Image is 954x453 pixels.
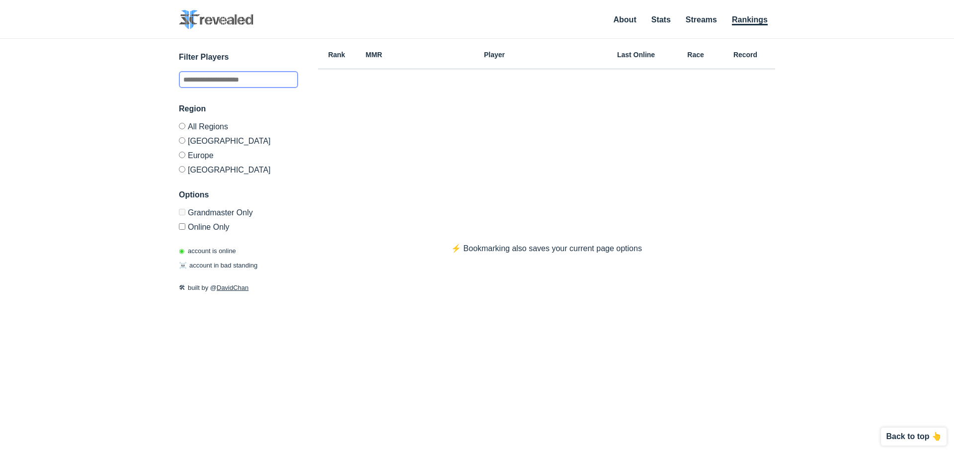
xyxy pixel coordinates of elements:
p: account in bad standing [179,261,257,271]
label: [GEOGRAPHIC_DATA] [179,162,298,174]
h6: Rank [318,51,355,58]
h3: Filter Players [179,51,298,63]
a: Stats [651,15,671,24]
span: ◉ [179,247,184,255]
h6: Last Online [596,51,676,58]
input: Europe [179,152,185,158]
span: ☠️ [179,262,187,269]
input: All Regions [179,123,185,129]
h6: MMR [355,51,393,58]
h6: Player [393,51,596,58]
input: [GEOGRAPHIC_DATA] [179,137,185,144]
span: 🛠 [179,284,185,291]
a: About [614,15,636,24]
input: Grandmaster Only [179,209,185,215]
label: [GEOGRAPHIC_DATA] [179,133,298,148]
a: Streams [686,15,717,24]
p: Back to top 👆 [886,433,942,441]
label: Only Show accounts currently in Grandmaster [179,209,298,219]
label: All Regions [179,123,298,133]
h6: Race [676,51,715,58]
p: built by @ [179,283,298,293]
input: [GEOGRAPHIC_DATA] [179,166,185,173]
p: ⚡️ Bookmarking also saves your current page options [431,243,662,255]
p: account is online [179,246,236,256]
h3: Region [179,103,298,115]
label: Europe [179,148,298,162]
h3: Options [179,189,298,201]
h6: Record [715,51,775,58]
input: Online Only [179,223,185,230]
img: SC2 Revealed [179,10,253,29]
a: DavidChan [217,284,248,291]
a: Rankings [732,15,768,25]
label: Only show accounts currently laddering [179,219,298,231]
